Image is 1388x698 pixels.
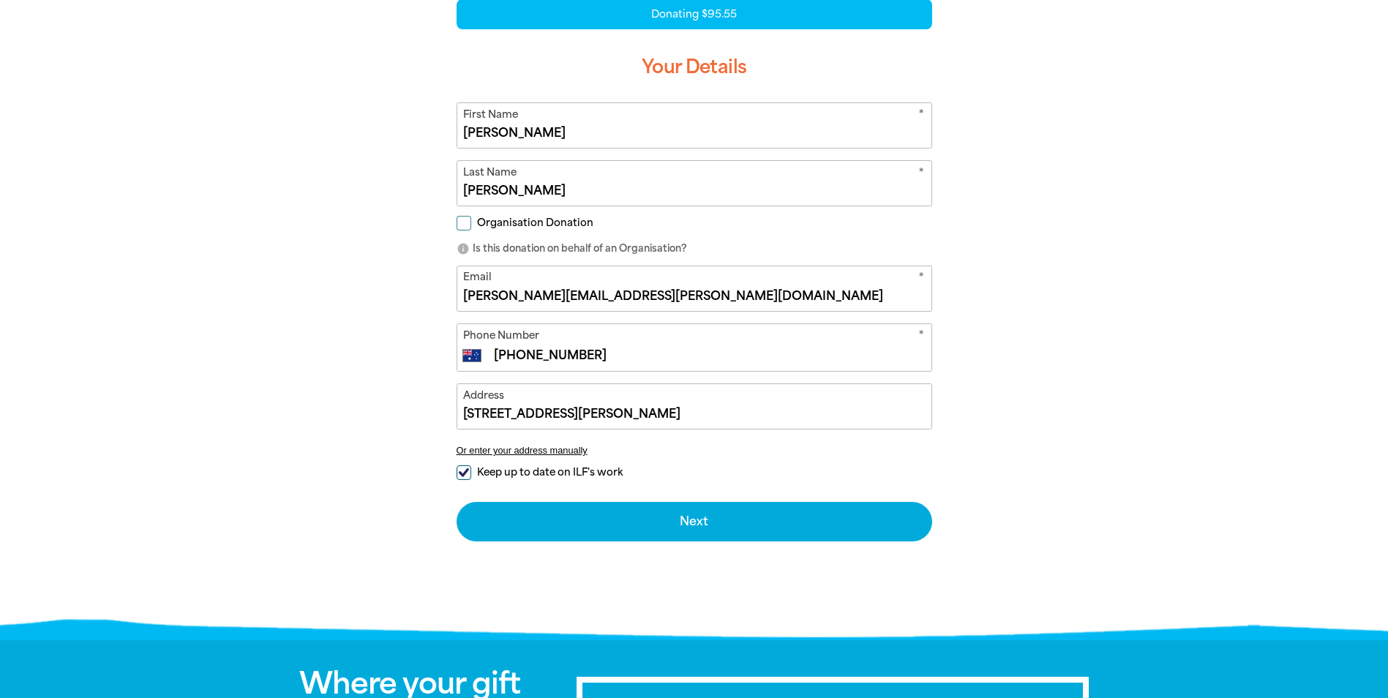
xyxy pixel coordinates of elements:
input: Organisation Donation [457,216,471,230]
button: Next [457,502,932,541]
i: info [457,242,470,255]
button: Or enter your address manually [457,445,932,456]
span: Organisation Donation [477,216,593,230]
i: Required [918,328,924,346]
p: Is this donation on behalf of an Organisation? [457,241,932,256]
input: Keep up to date on ILF's work [457,465,471,480]
span: Keep up to date on ILF's work [477,465,623,479]
h3: Your Details [457,44,932,91]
